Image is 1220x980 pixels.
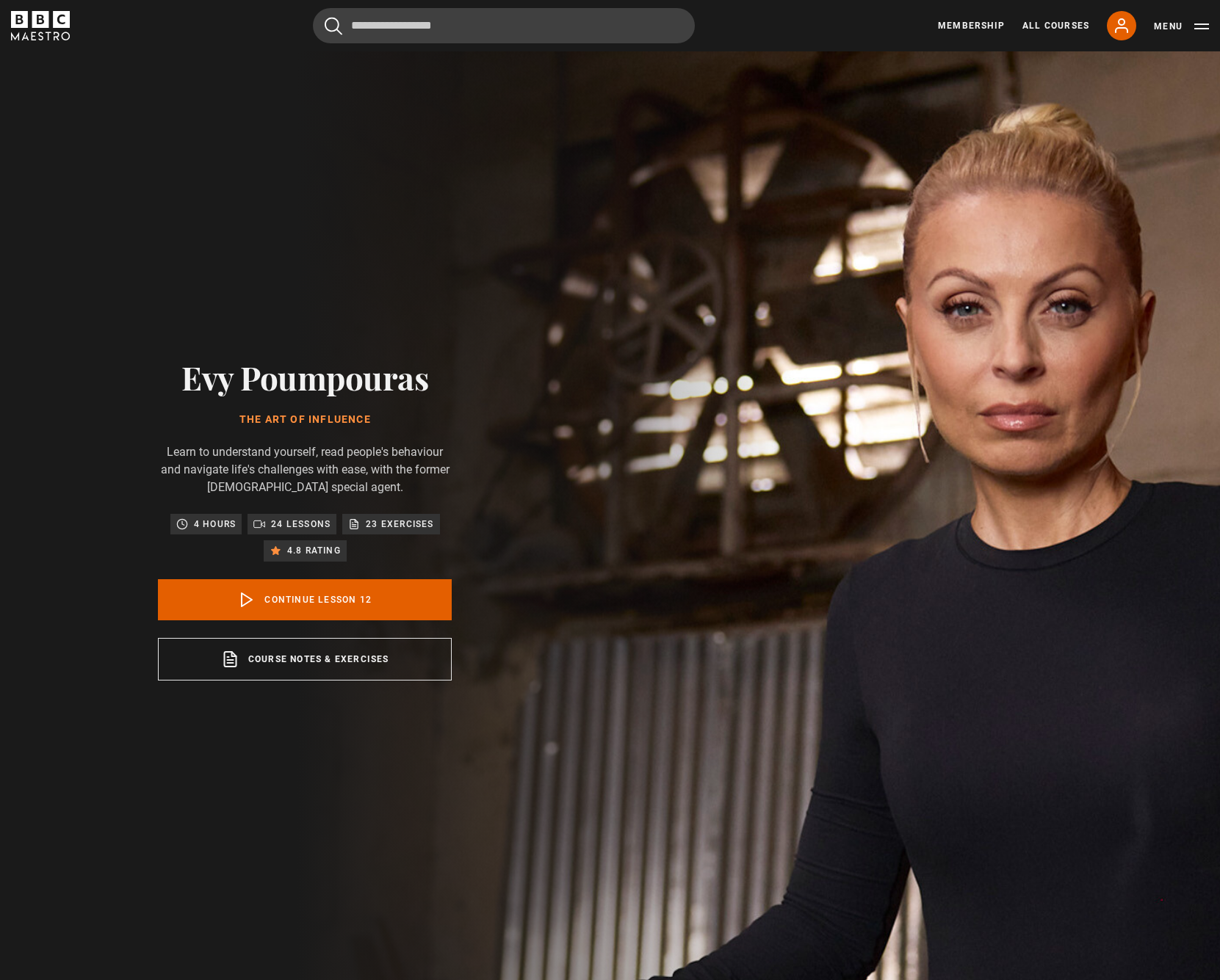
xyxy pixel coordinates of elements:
[1022,19,1089,32] a: All Courses
[271,517,331,531] p: 24 lessons
[194,517,236,531] p: 4 hours
[287,543,341,558] p: 4.8 rating
[1154,19,1209,34] button: Toggle navigation
[938,19,1005,32] a: Membership
[158,414,452,426] h1: The Art of Influence
[11,11,70,40] svg: BBC Maestro
[158,579,452,620] a: Continue lesson 12
[158,443,452,496] p: Learn to understand yourself, read people's behaviour and navigate life's challenges with ease, w...
[158,638,452,680] a: Course notes & exercises
[366,517,433,531] p: 23 exercises
[325,17,342,35] button: Submit the search query
[313,8,695,43] input: Search
[158,358,452,396] h2: Evy Poumpouras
